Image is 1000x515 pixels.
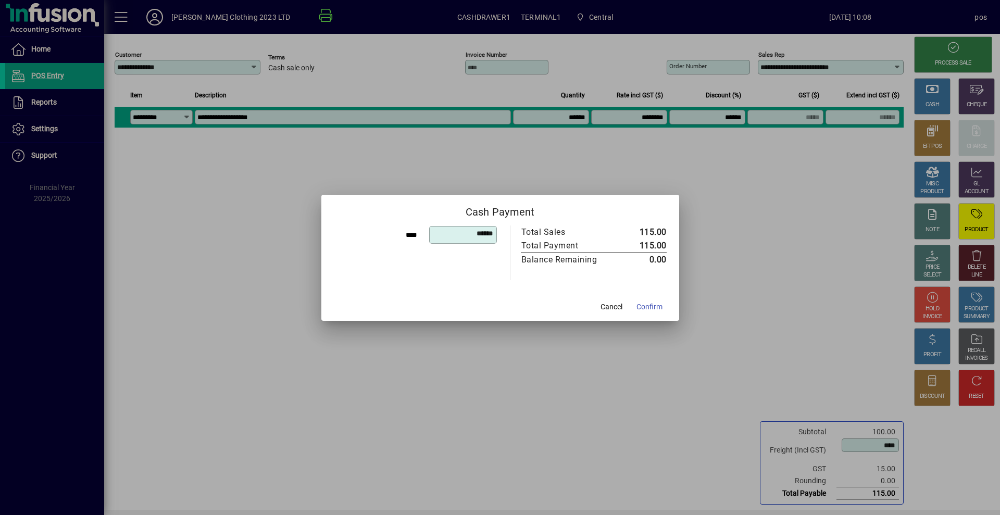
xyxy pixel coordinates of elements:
[619,253,667,267] td: 0.00
[521,239,619,253] td: Total Payment
[636,302,662,312] span: Confirm
[601,302,622,312] span: Cancel
[619,239,667,253] td: 115.00
[619,225,667,239] td: 115.00
[595,298,628,317] button: Cancel
[632,298,667,317] button: Confirm
[321,195,679,225] h2: Cash Payment
[521,225,619,239] td: Total Sales
[521,254,609,266] div: Balance Remaining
